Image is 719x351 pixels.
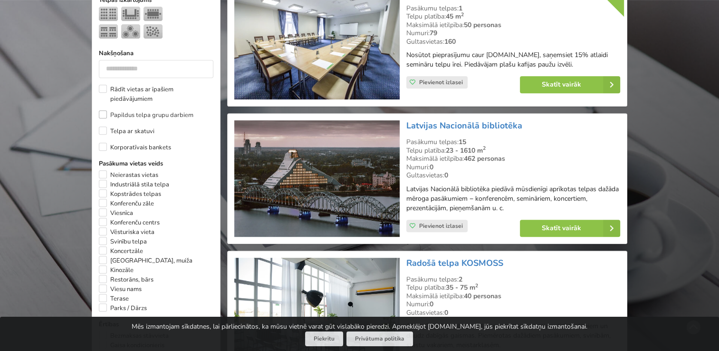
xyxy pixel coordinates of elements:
[346,331,413,346] a: Privātuma politika
[406,21,620,29] div: Maksimālā ietilpība:
[483,145,486,152] sup: 2
[99,294,129,303] label: Terase
[406,257,503,269] a: Radošā telpa KOSMOSS
[406,309,620,317] div: Gultasvietas:
[121,7,140,21] img: U-Veids
[99,49,213,58] label: Nakšņošana
[121,24,140,39] img: Bankets
[406,120,522,131] a: Latvijas Nacionālā bibliotēka
[144,7,163,21] img: Sapulce
[99,208,133,218] label: Viesnīca
[99,180,169,189] label: Industriālā stila telpa
[430,29,437,38] strong: 79
[99,237,147,246] label: Svinību telpa
[99,143,171,152] label: Korporatīvais bankets
[406,12,620,21] div: Telpu platība:
[406,275,620,284] div: Pasākumu telpas:
[99,227,154,237] label: Vēsturiska vieta
[406,185,620,213] p: Latvijas Nacionālā bibliotēka piedāvā mūsdienīgi aprīkotas telpas dažāda mēroga pasākumiem − konf...
[99,189,161,199] label: Kopstrādes telpas
[459,4,462,13] strong: 1
[406,155,620,163] div: Maksimālā ietilpība:
[520,220,620,237] a: Skatīt vairāk
[99,284,142,294] label: Viesu nams
[99,24,118,39] img: Klase
[444,308,448,317] strong: 0
[406,138,620,146] div: Pasākumu telpas:
[430,163,433,172] strong: 0
[406,146,620,155] div: Telpu platība:
[99,275,153,284] label: Restorāns, bārs
[459,137,466,146] strong: 15
[464,292,501,301] strong: 40 personas
[430,300,433,309] strong: 0
[99,265,134,275] label: Kinozāle
[459,275,462,284] strong: 2
[444,171,448,180] strong: 0
[234,120,399,237] img: Konferenču centrs | Rīga | Latvijas Nacionālā bibliotēka
[461,11,464,18] sup: 2
[406,4,620,13] div: Pasākumu telpas:
[406,171,620,180] div: Gultasvietas:
[444,37,456,46] strong: 160
[99,7,118,21] img: Teātris
[305,331,343,346] button: Piekrītu
[99,246,143,256] label: Koncertzāle
[99,256,192,265] label: [GEOGRAPHIC_DATA], muiža
[464,154,505,163] strong: 462 personas
[99,218,160,227] label: Konferenču centrs
[99,159,213,168] label: Pasākuma vietas veids
[446,146,486,155] strong: 23 - 1610 m
[406,38,620,46] div: Gultasvietas:
[419,78,463,86] span: Pievienot izlasei
[99,85,213,104] label: Rādīt vietas ar īpašiem piedāvājumiem
[99,110,193,120] label: Papildus telpa grupu darbiem
[446,283,478,292] strong: 35 - 75 m
[406,29,620,38] div: Numuri:
[99,199,154,208] label: Konferenču zāle
[475,282,478,289] sup: 2
[406,292,620,301] div: Maksimālā ietilpība:
[144,24,163,39] img: Pieņemšana
[406,283,620,292] div: Telpu platība:
[99,170,158,180] label: Neierastas vietas
[406,50,620,69] p: Nosūtot pieprasījumu caur [DOMAIN_NAME], saņemsiet 15% atlaidi semināru telpu īrei. Piedāvājam pl...
[520,76,620,93] a: Skatīt vairāk
[406,163,620,172] div: Numuri:
[446,12,464,21] strong: 45 m
[99,127,154,136] label: Telpa ar skatuvi
[99,303,147,313] label: Parks / Dārzs
[464,20,501,29] strong: 50 personas
[406,300,620,309] div: Numuri:
[419,222,463,230] span: Pievienot izlasei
